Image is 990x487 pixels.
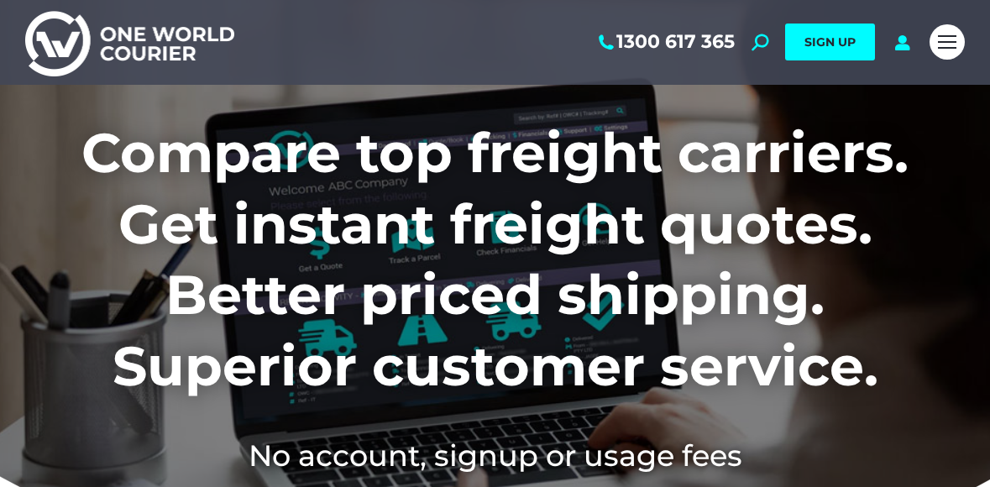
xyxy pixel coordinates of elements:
[25,8,234,76] img: One World Courier
[25,435,965,476] h2: No account, signup or usage fees
[930,24,965,60] a: Mobile menu icon
[785,24,875,60] a: SIGN UP
[595,31,735,53] a: 1300 617 365
[25,118,965,401] h1: Compare top freight carriers. Get instant freight quotes. Better priced shipping. Superior custom...
[804,34,856,50] span: SIGN UP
